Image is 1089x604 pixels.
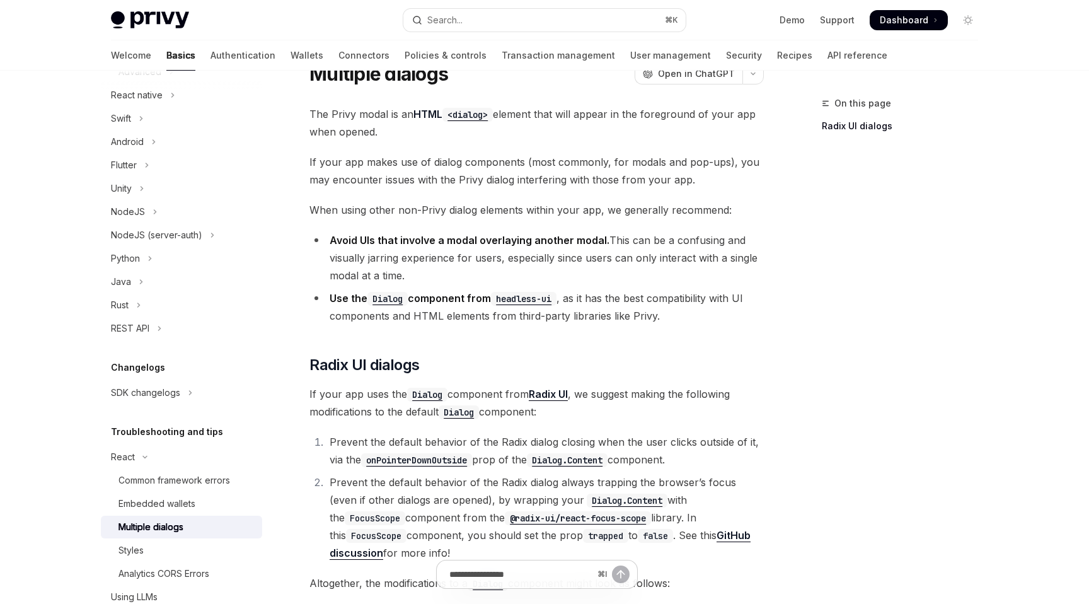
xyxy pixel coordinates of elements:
button: Toggle Swift section [101,107,262,130]
span: ⌘ K [665,15,678,25]
strong: Use the component from [330,292,556,305]
a: API reference [827,40,887,71]
code: Dialog [439,405,479,419]
div: Android [111,134,144,149]
code: @radix-ui/react-focus-scope [505,511,651,525]
a: Analytics CORS Errors [101,562,262,585]
a: Styles [101,539,262,562]
div: REST API [111,321,149,336]
code: onPointerDownOutside [361,453,472,467]
div: Search... [427,13,463,28]
button: Toggle dark mode [958,10,978,30]
button: Open in ChatGPT [635,63,742,84]
input: Ask a question... [449,560,592,588]
button: Send message [612,566,630,583]
button: Toggle React native section [101,84,262,107]
a: Authentication [210,40,275,71]
li: , as it has the best compatibility with UI components and HTML elements from third-party librarie... [309,289,764,325]
a: Dialog [367,292,408,305]
a: Support [820,14,855,26]
div: Flutter [111,158,137,173]
button: Toggle Python section [101,247,262,270]
div: Unity [111,181,132,196]
a: Dialog [407,388,447,400]
a: Common framework errors [101,469,262,492]
button: Toggle SDK changelogs section [101,381,262,404]
a: Connectors [338,40,389,71]
span: Radix UI dialogs [309,355,419,375]
div: Analytics CORS Errors [118,566,209,581]
a: Recipes [777,40,812,71]
a: headless-ui [491,292,556,305]
div: React [111,450,135,465]
h5: Changelogs [111,360,165,375]
a: Security [726,40,762,71]
div: Swift [111,111,131,126]
button: Toggle Java section [101,270,262,293]
a: Transaction management [502,40,615,71]
code: FocusScope [346,529,406,543]
span: Open in ChatGPT [658,67,735,80]
a: @radix-ui/react-focus-scope [505,511,651,524]
code: Dialog.Content [527,453,608,467]
a: User management [630,40,711,71]
img: light logo [111,11,189,29]
a: Radix UI [529,388,568,401]
div: Multiple dialogs [118,520,183,535]
a: Dialog.Content [527,453,608,466]
code: Dialog [367,292,408,306]
strong: Radix UI [529,388,568,400]
code: <dialog> [442,108,493,122]
button: Toggle REST API section [101,317,262,340]
code: Dialog.Content [587,494,667,508]
a: Radix UI dialogs [822,116,988,136]
a: Wallets [291,40,323,71]
button: Toggle Unity section [101,177,262,200]
a: Dialog.Content [584,494,667,506]
button: Open search [403,9,686,32]
a: Basics [166,40,195,71]
a: Welcome [111,40,151,71]
code: Dialog [407,388,447,402]
span: On this page [834,96,891,111]
span: Dashboard [880,14,928,26]
div: Common framework errors [118,473,230,488]
strong: Avoid UIs that involve a modal overlaying another modal. [330,234,609,247]
a: Policies & controls [405,40,487,71]
li: Prevent the default behavior of the Radix dialog closing when the user clicks outside of it, via ... [326,433,764,468]
span: If your app uses the component from , we suggest making the following modifications to the defaul... [309,385,764,421]
button: Toggle Flutter section [101,154,262,177]
div: NodeJS [111,204,145,219]
code: FocusScope [345,511,405,525]
button: Toggle React section [101,446,262,468]
button: Toggle Rust section [101,294,262,317]
div: Embedded wallets [118,496,195,511]
span: When using other non-Privy dialog elements within your app, we generally recommend: [309,201,764,219]
button: Toggle NodeJS section [101,200,262,223]
div: SDK changelogs [111,385,180,400]
h1: Multiple dialogs [309,62,448,85]
code: trapped [583,529,628,543]
h5: Troubleshooting and tips [111,424,223,439]
div: Python [111,251,140,266]
a: onPointerDownOutside [361,453,472,466]
button: Toggle Android section [101,131,262,153]
a: Embedded wallets [101,492,262,515]
a: Dialog [439,405,479,418]
div: Java [111,274,131,289]
div: Styles [118,543,144,558]
code: headless-ui [491,292,556,306]
span: The Privy modal is an element that will appear in the foreground of your app when opened. [309,105,764,141]
a: HTML<dialog> [413,108,493,120]
li: This can be a confusing and visually jarring experience for users, especially since users can onl... [309,231,764,284]
a: Multiple dialogs [101,516,262,538]
button: Toggle NodeJS (server-auth) section [101,224,262,247]
a: Demo [780,14,805,26]
div: NodeJS (server-auth) [111,228,202,243]
a: Dashboard [870,10,948,30]
span: If your app makes use of dialog components (most commonly, for modals and pop-ups), you may encou... [309,153,764,189]
div: React native [111,88,163,103]
li: Prevent the default behavior of the Radix dialog always trapping the browser’s focus (even if oth... [326,473,764,562]
div: Rust [111,298,129,313]
code: false [638,529,673,543]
